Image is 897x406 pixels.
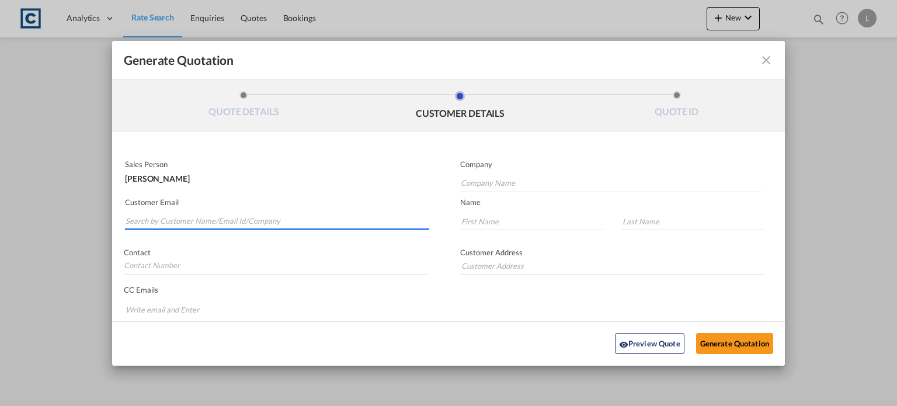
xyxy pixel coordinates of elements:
md-icon: icon-eye [619,340,628,349]
li: QUOTE DETAILS [135,91,352,123]
md-chips-wrap: Chips container. Enter the text area, then type text, and press enter to add a chip. [124,299,742,322]
li: CUSTOMER DETAILS [352,91,569,123]
input: Last Name [621,213,764,230]
input: First Name [460,213,603,230]
input: Search by Customer Name/Email Id/Company [126,213,429,230]
span: Generate Quotation [124,53,234,68]
md-icon: icon-close fg-AAA8AD cursor m-0 [759,53,773,67]
p: Sales Person [125,159,426,169]
input: Company Name [461,175,762,192]
p: Contact [124,248,427,257]
p: CC Emails [124,285,742,294]
span: Customer Address [460,248,523,257]
md-dialog: Generate QuotationQUOTE ... [112,41,785,366]
p: Company [460,159,762,169]
li: QUOTE ID [568,91,785,123]
input: Customer Address [460,257,764,275]
button: Generate Quotation [696,333,773,354]
input: Contact Number [124,257,427,275]
input: Chips input. [126,300,213,319]
p: Customer Email [125,197,429,207]
div: [PERSON_NAME] [125,169,426,183]
p: Name [460,197,785,207]
button: icon-eyePreview Quote [615,333,684,354]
